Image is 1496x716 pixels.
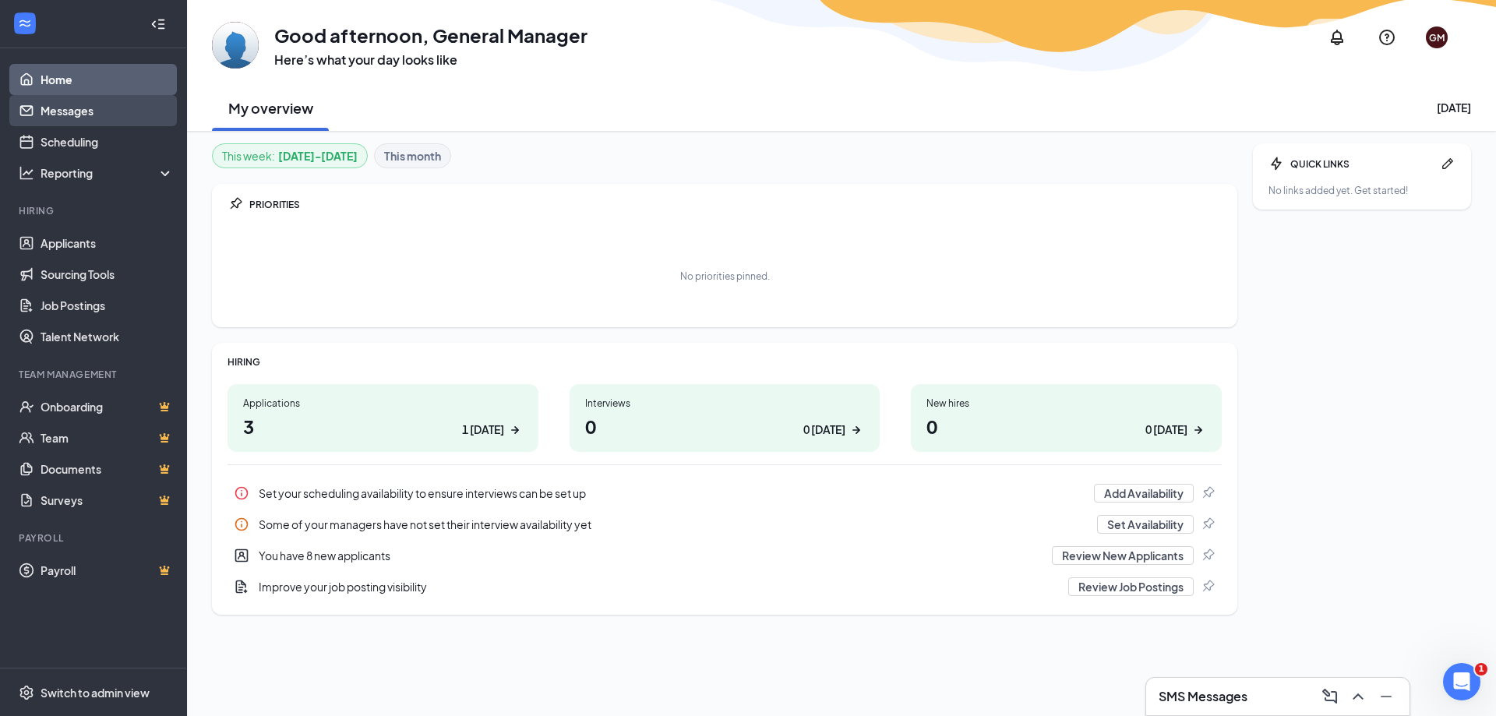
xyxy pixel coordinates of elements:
[570,384,880,452] a: Interviews00 [DATE]ArrowRight
[1200,548,1215,563] svg: Pin
[41,685,150,700] div: Switch to admin view
[234,517,249,532] svg: Info
[1052,546,1194,565] button: Review New Applicants
[243,397,523,410] div: Applications
[1344,684,1369,709] button: ChevronUp
[228,509,1222,540] div: Some of your managers have not set their interview availability yet
[1094,484,1194,503] button: Add Availability
[222,147,358,164] div: This week :
[228,478,1222,509] a: InfoSet your scheduling availability to ensure interviews can be set upAdd AvailabilityPin
[1290,157,1434,171] div: QUICK LINKS
[680,270,770,283] div: No priorities pinned.
[234,548,249,563] svg: UserEntity
[228,384,538,452] a: Applications31 [DATE]ArrowRight
[1429,31,1445,44] div: GM
[1378,28,1396,47] svg: QuestionInfo
[259,579,1059,594] div: Improve your job posting visibility
[41,227,174,259] a: Applicants
[41,126,174,157] a: Scheduling
[384,147,441,164] b: This month
[259,485,1085,501] div: Set your scheduling availability to ensure interviews can be set up
[41,391,174,422] a: OnboardingCrown
[249,198,1222,211] div: PRIORITIES
[259,548,1043,563] div: You have 8 new applicants
[1268,184,1455,197] div: No links added yet. Get started!
[41,321,174,352] a: Talent Network
[1145,421,1187,438] div: 0 [DATE]
[278,147,358,164] b: [DATE] - [DATE]
[41,453,174,485] a: DocumentsCrown
[41,422,174,453] a: TeamCrown
[926,397,1206,410] div: New hires
[19,165,34,181] svg: Analysis
[19,685,34,700] svg: Settings
[17,16,33,31] svg: WorkstreamLogo
[234,579,249,594] svg: DocumentAdd
[259,517,1088,532] div: Some of your managers have not set their interview availability yet
[1191,422,1206,438] svg: ArrowRight
[585,397,865,410] div: Interviews
[41,555,174,586] a: PayrollCrown
[228,98,313,118] h2: My overview
[585,413,865,439] h1: 0
[228,196,243,212] svg: Pin
[1328,28,1346,47] svg: Notifications
[507,422,523,438] svg: ArrowRight
[1372,684,1397,709] button: Minimize
[243,413,523,439] h1: 3
[274,51,587,69] h3: Here’s what your day looks like
[1068,577,1194,596] button: Review Job Postings
[41,485,174,516] a: SurveysCrown
[150,16,166,32] svg: Collapse
[228,571,1222,602] div: Improve your job posting visibility
[19,368,171,381] div: Team Management
[228,540,1222,571] a: UserEntityYou have 8 new applicantsReview New ApplicantsPin
[926,413,1206,439] h1: 0
[41,95,174,126] a: Messages
[1316,684,1341,709] button: ComposeMessage
[228,540,1222,571] div: You have 8 new applicants
[228,571,1222,602] a: DocumentAddImprove your job posting visibilityReview Job PostingsPin
[228,355,1222,369] div: HIRING
[1437,100,1471,115] div: [DATE]
[1200,485,1215,501] svg: Pin
[1159,688,1247,705] h3: SMS Messages
[19,204,171,217] div: Hiring
[274,22,587,48] h1: Good afternoon, General Manager
[1349,687,1367,706] svg: ChevronUp
[19,531,171,545] div: Payroll
[1443,663,1480,700] iframe: Intercom live chat
[1200,517,1215,532] svg: Pin
[803,421,845,438] div: 0 [DATE]
[228,509,1222,540] a: InfoSome of your managers have not set their interview availability yetSet AvailabilityPin
[1268,156,1284,171] svg: Bolt
[462,421,504,438] div: 1 [DATE]
[212,22,259,69] img: General Manager
[849,422,864,438] svg: ArrowRight
[41,165,175,181] div: Reporting
[1475,663,1487,675] span: 1
[41,259,174,290] a: Sourcing Tools
[911,384,1222,452] a: New hires00 [DATE]ArrowRight
[1377,687,1395,706] svg: Minimize
[228,478,1222,509] div: Set your scheduling availability to ensure interviews can be set up
[1321,687,1339,706] svg: ComposeMessage
[234,485,249,501] svg: Info
[1200,579,1215,594] svg: Pin
[1097,515,1194,534] button: Set Availability
[41,290,174,321] a: Job Postings
[1440,156,1455,171] svg: Pen
[41,64,174,95] a: Home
